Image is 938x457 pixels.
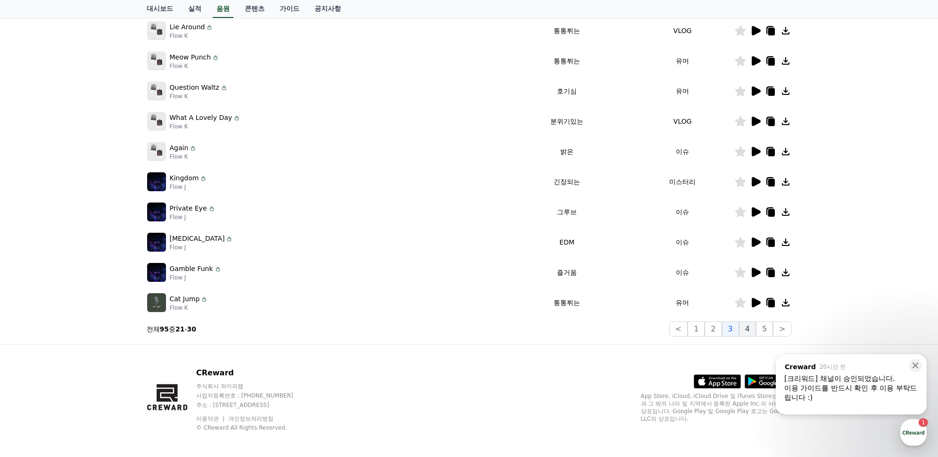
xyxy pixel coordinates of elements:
td: EDM [503,227,631,257]
button: 4 [739,322,756,337]
td: VLOG [631,106,734,136]
p: Flow J [170,244,233,251]
a: 설정 [122,299,181,323]
img: music [147,21,166,40]
td: 통통튀는 [503,46,631,76]
td: 통통튀는 [503,16,631,46]
td: 분위기있는 [503,106,631,136]
p: Flow K [170,304,208,312]
p: Private Eye [170,203,207,213]
td: 유머 [631,46,734,76]
p: Lie Around [170,22,205,32]
img: music [147,263,166,282]
td: 통통튀는 [503,288,631,318]
td: 미스터리 [631,167,734,197]
p: Question Waltz [170,83,219,93]
span: 대화 [86,314,98,322]
span: 설정 [146,313,157,321]
td: 호기심 [503,76,631,106]
p: © CReward All Rights Reserved. [196,424,311,432]
span: 1 [96,299,99,306]
td: 유머 [631,76,734,106]
p: 사업자등록번호 : [PHONE_NUMBER] [196,392,311,399]
td: 즐거움 [503,257,631,288]
p: What A Lovely Day [170,113,232,123]
p: Gamble Funk [170,264,213,274]
p: CReward [196,367,311,379]
td: 이슈 [631,197,734,227]
td: 이슈 [631,257,734,288]
p: 전체 중 - [147,324,197,334]
p: Flow K [170,62,220,70]
button: 2 [705,322,722,337]
img: music [147,82,166,101]
p: Flow J [170,183,208,191]
button: 3 [722,322,739,337]
img: music [147,203,166,221]
strong: 21 [175,325,184,333]
p: Flow K [170,153,197,161]
p: Flow J [170,274,222,281]
span: 홈 [30,313,35,321]
p: Flow K [170,32,214,40]
strong: 95 [160,325,169,333]
img: music [147,51,166,70]
a: 개인정보처리방침 [228,415,274,422]
a: 홈 [3,299,62,323]
td: 긴장되는 [503,167,631,197]
a: 1대화 [62,299,122,323]
a: 이용약관 [196,415,226,422]
p: [MEDICAL_DATA] [170,234,225,244]
p: Kingdom [170,173,199,183]
p: 주식회사 와이피랩 [196,382,311,390]
img: music [147,142,166,161]
strong: 30 [187,325,196,333]
img: music [147,293,166,312]
p: Again [170,143,189,153]
img: music [147,112,166,131]
img: music [147,172,166,191]
button: 1 [688,322,705,337]
button: 5 [756,322,773,337]
p: Cat Jump [170,294,200,304]
p: Flow J [170,213,216,221]
td: 이슈 [631,136,734,167]
button: < [669,322,688,337]
td: 유머 [631,288,734,318]
td: 그루브 [503,197,631,227]
img: music [147,233,166,252]
td: 밝은 [503,136,631,167]
p: App Store, iCloud, iCloud Drive 및 iTunes Store는 미국과 그 밖의 나라 및 지역에서 등록된 Apple Inc.의 서비스 상표입니다. Goo... [641,392,792,423]
p: Flow K [170,93,228,100]
td: VLOG [631,16,734,46]
p: Flow K [170,123,241,130]
button: > [773,322,791,337]
td: 이슈 [631,227,734,257]
p: Meow Punch [170,52,211,62]
p: 주소 : [STREET_ADDRESS] [196,401,311,409]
